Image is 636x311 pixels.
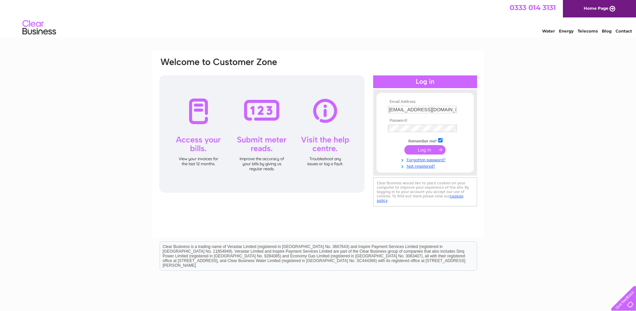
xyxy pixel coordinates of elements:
[542,28,555,34] a: Water
[559,28,574,34] a: Energy
[602,28,612,34] a: Blog
[616,28,632,34] a: Contact
[160,4,477,33] div: Clear Business is a trading name of Verastar Limited (registered in [GEOGRAPHIC_DATA] No. 3667643...
[510,3,556,12] a: 0333 014 3131
[388,156,464,163] a: Forgotten password?
[373,177,477,206] div: Clear Business would like to place cookies on your computer to improve your experience of the sit...
[377,194,463,203] a: cookies policy
[386,137,464,144] td: Remember me?
[404,145,446,154] input: Submit
[578,28,598,34] a: Telecoms
[386,100,464,104] th: Email Address:
[386,118,464,123] th: Password:
[388,163,464,169] a: Not registered?
[22,17,56,38] img: logo.png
